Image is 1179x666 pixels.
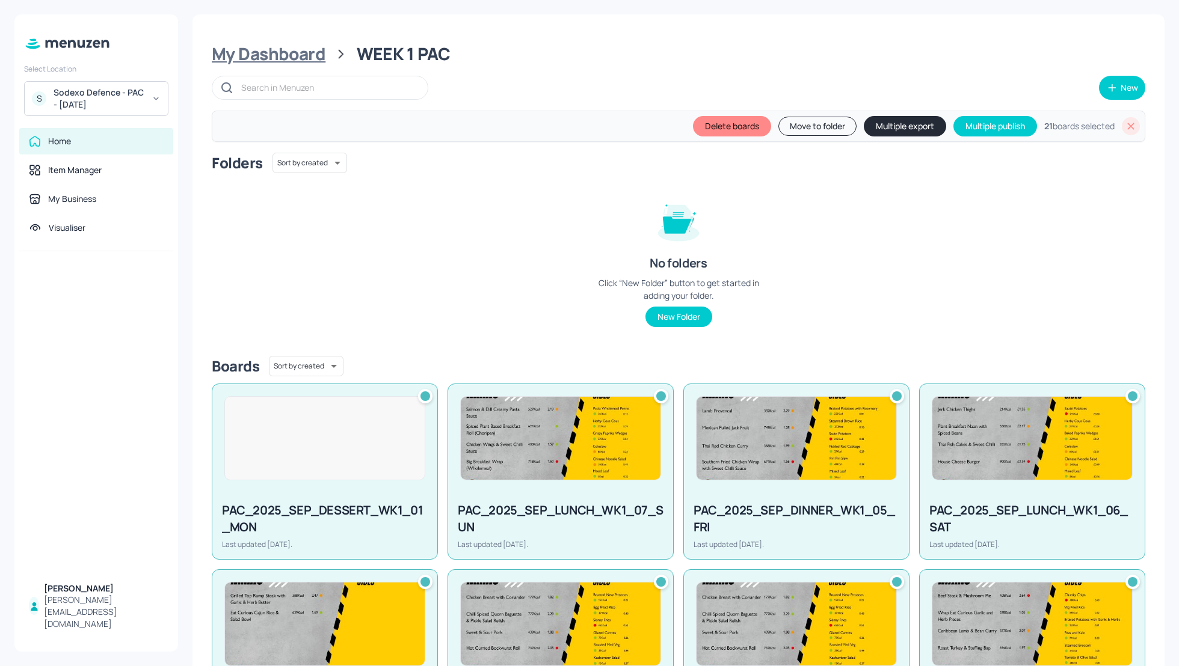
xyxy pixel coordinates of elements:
div: Folders [212,153,263,173]
button: Multiple export [864,116,946,136]
div: Select Location [24,64,168,74]
img: 2025-05-07-1746619991580zocxvgumnxl.jpeg [697,582,896,665]
img: 2025-09-01-1756741219076gbctiu3v1u.jpeg [932,397,1132,480]
div: boards selected [1044,120,1115,132]
input: Search in Menuzen [241,79,416,96]
img: 2025-05-07-17466175921642wdqcck2m76.jpeg [461,397,660,480]
img: 2025-05-07-17466195424768m2k8ymm8ck.jpeg [697,397,896,480]
div: Sodexo Defence - PAC - [DATE] [54,87,144,111]
div: Last updated [DATE]. [694,539,899,549]
div: My Dashboard [212,43,325,65]
button: New [1099,76,1145,100]
img: 2025-05-07-1746615733102k8s2n612hq.jpeg [225,582,425,665]
div: Last updated [DATE]. [458,539,663,549]
div: Item Manager [48,164,102,176]
button: Delete boards [693,116,771,136]
img: 2025-05-07-1746616796024oogy2pzpaif.jpeg [932,582,1132,665]
img: folder-empty [648,190,709,250]
div: Visualiser [49,222,85,234]
button: Multiple publish [953,116,1037,136]
div: New [1121,84,1138,92]
button: Move to folder [778,117,857,136]
div: Home [48,135,71,147]
div: [PERSON_NAME][EMAIL_ADDRESS][DOMAIN_NAME] [44,594,164,630]
div: WEEK 1 PAC [357,43,450,65]
div: PAC_2025_SEP_DINNER_WK1_05_FRI [694,502,899,536]
button: New Folder [645,307,712,327]
img: 2025-05-07-1746619991580zocxvgumnxl.jpeg [461,582,660,665]
b: 21 [1044,120,1053,132]
div: My Business [48,193,96,205]
div: [PERSON_NAME] [44,582,164,594]
div: Sort by created [269,354,343,378]
div: Sort by created [272,151,347,175]
div: No folders [650,255,707,272]
div: Boards [212,356,259,376]
div: S [32,91,46,106]
div: Last updated [DATE]. [222,539,428,549]
div: PAC_2025_SEP_LUNCH_WK1_07_SUN [458,502,663,536]
div: Last updated [DATE]. [929,539,1135,549]
div: Click “New Folder” button to get started in adding your folder. [588,276,769,302]
div: PAC_2025_SEP_LUNCH_WK1_06_SAT [929,502,1135,536]
div: PAC_2025_SEP_DESSERT_WK1_01_MON [222,502,428,536]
